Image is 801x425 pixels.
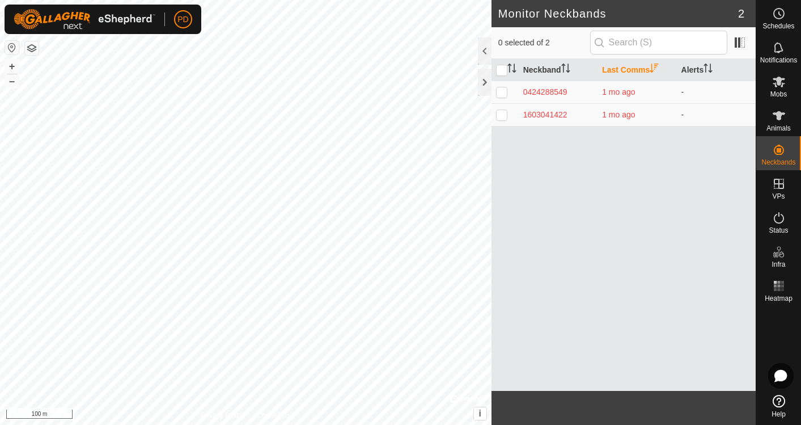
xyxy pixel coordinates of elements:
span: i [478,409,481,418]
h2: Monitor Neckbands [498,7,738,20]
div: 0424288549 [523,86,593,98]
th: Alerts [677,59,756,81]
td: - [677,103,756,126]
button: – [5,74,19,88]
th: Neckband [519,59,597,81]
input: Search (S) [590,31,727,54]
span: Status [769,227,788,234]
p-sorticon: Activate to sort [650,65,659,74]
a: Contact Us [257,410,290,420]
a: Privacy Policy [201,410,243,420]
span: Mobs [770,91,787,98]
a: Help [756,390,801,422]
p-sorticon: Activate to sort [507,65,516,74]
p-sorticon: Activate to sort [561,65,570,74]
button: i [474,407,486,420]
div: 1603041422 [523,109,593,121]
img: Gallagher Logo [14,9,155,30]
span: Help [772,411,786,418]
button: Map Layers [25,41,39,55]
button: + [5,60,19,73]
span: 0 selected of 2 [498,37,590,49]
p-sorticon: Activate to sort [703,65,713,74]
button: Reset Map [5,41,19,54]
span: Neckbands [761,159,795,166]
span: PD [177,14,188,26]
span: Animals [766,125,791,132]
th: Last Comms [597,59,676,81]
td: - [677,81,756,103]
span: 2 [738,5,744,22]
span: Infra [772,261,785,268]
span: Heatmap [765,295,792,302]
span: VPs [772,193,785,200]
span: 3 July 2025, 8:06 am [602,87,635,96]
span: 3 July 2025, 7:57 am [602,110,635,119]
span: Schedules [762,23,794,30]
span: Notifications [760,57,797,64]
